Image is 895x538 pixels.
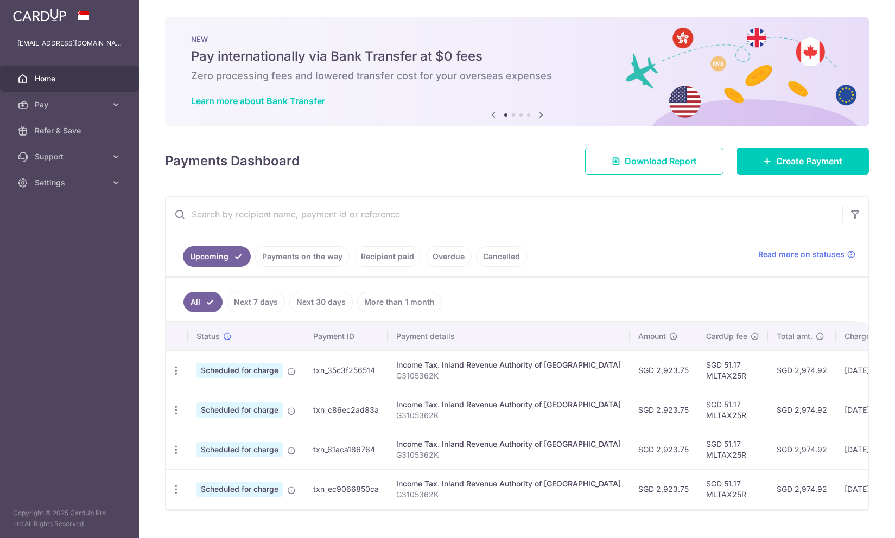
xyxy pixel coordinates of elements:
[396,450,621,460] p: G3105362K
[638,331,666,342] span: Amount
[304,469,388,509] td: txn_ec9066850ca
[585,148,723,175] a: Download Report
[357,292,442,312] a: More than 1 month
[706,331,747,342] span: CardUp fee
[191,35,843,43] p: NEW
[768,350,836,390] td: SGD 2,974.92
[17,38,122,49] p: [EMAIL_ADDRESS][DOMAIN_NAME]
[396,439,621,450] div: Income Tax. Inland Revenue Authority of [GEOGRAPHIC_DATA]
[13,9,66,22] img: CardUp
[165,17,869,126] img: Bank transfer banner
[630,430,697,469] td: SGD 2,923.75
[396,489,621,500] p: G3105362K
[697,350,768,390] td: SGD 51.17 MLTAX25R
[426,246,472,267] a: Overdue
[191,95,325,106] a: Learn more about Bank Transfer
[758,249,855,260] a: Read more on statuses
[304,390,388,430] td: txn_c86ec2ad83a
[476,246,527,267] a: Cancelled
[777,331,813,342] span: Total amt.
[227,292,285,312] a: Next 7 days
[196,331,220,342] span: Status
[396,410,621,421] p: G3105362K
[196,363,283,378] span: Scheduled for charge
[35,125,106,136] span: Refer & Save
[388,322,630,350] th: Payment details
[304,322,388,350] th: Payment ID
[183,246,251,267] a: Upcoming
[776,155,842,168] span: Create Payment
[196,442,283,457] span: Scheduled for charge
[191,69,843,82] h6: Zero processing fees and lowered transfer cost for your overseas expenses
[630,469,697,509] td: SGD 2,923.75
[166,197,842,232] input: Search by recipient name, payment id or reference
[625,155,697,168] span: Download Report
[768,469,836,509] td: SGD 2,974.92
[697,390,768,430] td: SGD 51.17 MLTAX25R
[758,249,845,260] span: Read more on statuses
[768,430,836,469] td: SGD 2,974.92
[35,99,106,110] span: Pay
[396,478,621,489] div: Income Tax. Inland Revenue Authority of [GEOGRAPHIC_DATA]
[845,331,889,342] span: Charge date
[255,246,350,267] a: Payments on the way
[35,177,106,188] span: Settings
[396,360,621,370] div: Income Tax. Inland Revenue Authority of [GEOGRAPHIC_DATA]
[354,246,421,267] a: Recipient paid
[697,430,768,469] td: SGD 51.17 MLTAX25R
[768,390,836,430] td: SGD 2,974.92
[165,151,300,171] h4: Payments Dashboard
[304,350,388,390] td: txn_35c3f256514
[396,399,621,410] div: Income Tax. Inland Revenue Authority of [GEOGRAPHIC_DATA]
[183,292,223,312] a: All
[630,390,697,430] td: SGD 2,923.75
[289,292,353,312] a: Next 30 days
[196,482,283,497] span: Scheduled for charge
[396,370,621,381] p: G3105362K
[737,148,869,175] a: Create Payment
[35,151,106,162] span: Support
[304,430,388,469] td: txn_61aca186764
[191,48,843,65] h5: Pay internationally via Bank Transfer at $0 fees
[196,402,283,418] span: Scheduled for charge
[630,350,697,390] td: SGD 2,923.75
[35,73,106,84] span: Home
[697,469,768,509] td: SGD 51.17 MLTAX25R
